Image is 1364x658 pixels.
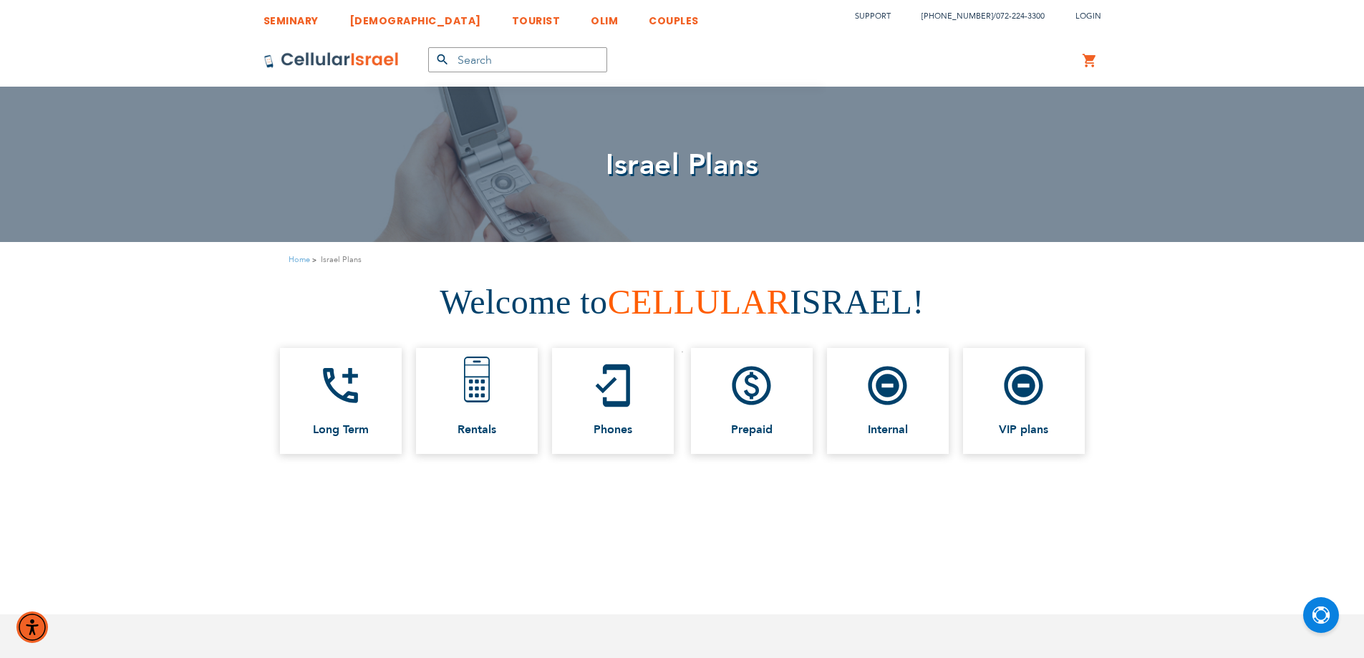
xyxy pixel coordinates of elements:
li: / [907,6,1045,26]
a: [DEMOGRAPHIC_DATA] [349,4,481,30]
div: Accessibility Menu [16,611,48,643]
input: Search [428,47,607,72]
span: Long Term [313,423,369,436]
img: Cellular Israel Logo [263,52,400,69]
i: do_not_disturb_on_total_silence [864,362,911,409]
i: mobile_friendly [589,362,636,409]
a: SEMINARY [263,4,319,30]
a: do_not_disturb_on_total_silence VIP plans [963,348,1085,454]
a: paid Prepaid [691,348,813,454]
ul: . [267,341,1098,461]
a: TOURIST [512,4,561,30]
i: do_not_disturb_on_total_silence [1000,362,1047,409]
span: Rentals [458,423,496,436]
a: mobile_friendly Phones [552,348,674,454]
a: Home [289,254,310,265]
a: COUPLES [649,4,699,30]
a: do_not_disturb_on_total_silence Internal [827,348,949,454]
span: Login [1075,11,1101,21]
a: Support [855,11,891,21]
a: 072-224-3300 [996,11,1045,21]
a: [PHONE_NUMBER] [922,11,993,21]
strong: Israel Plans [321,253,362,266]
a: Rentals [416,348,538,454]
a: add_ic_call Long Term [280,348,402,454]
span: Internal [868,423,908,436]
i: add_ic_call [317,362,364,409]
i: paid [728,362,775,409]
span: Israel Plans [606,145,758,185]
span: Phones [594,423,632,436]
span: CELLULAR [608,283,790,321]
a: OLIM [591,4,618,30]
span: VIP plans [999,423,1048,436]
h1: Welcome to ISRAEL! [11,278,1353,327]
span: Prepaid [731,423,773,436]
